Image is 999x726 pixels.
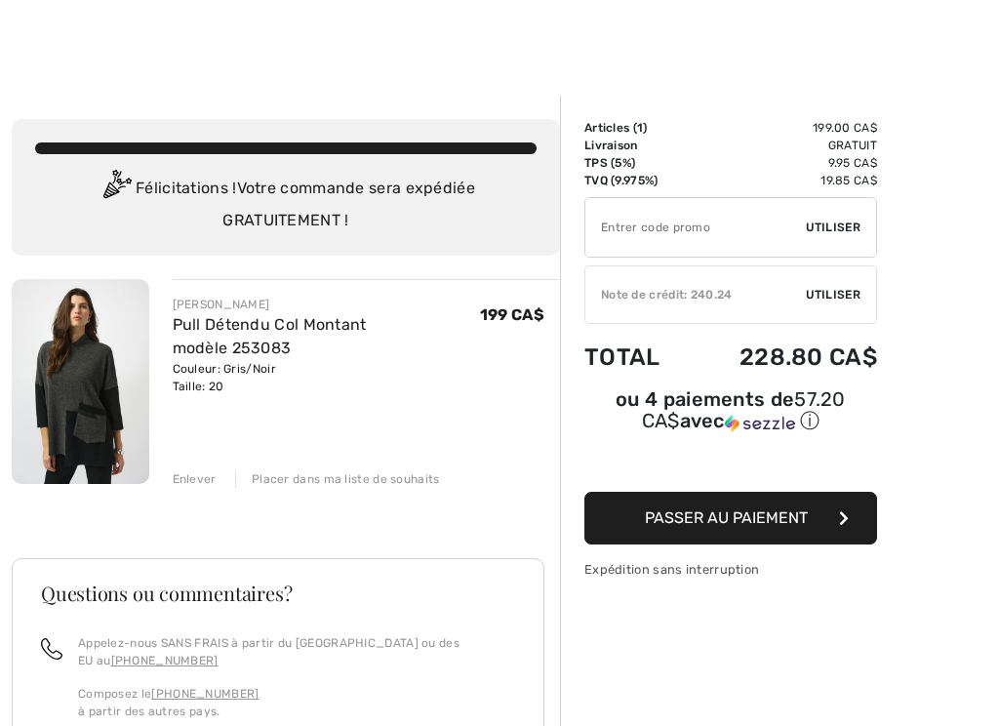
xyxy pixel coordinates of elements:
td: TVQ (9.975%) [584,172,688,189]
td: 19.85 CA$ [688,172,877,189]
img: Pull Détendu Col Montant modèle 253083 [12,279,149,484]
a: [PHONE_NUMBER] [111,654,219,667]
a: [PHONE_NUMBER] [151,687,259,701]
img: call [41,638,62,660]
div: Enlever [173,470,217,488]
iframe: PayPal-paypal [584,441,877,485]
span: 57.20 CA$ [642,387,846,432]
td: Total [584,324,688,390]
div: ou 4 paiements de avec [584,390,877,434]
span: 1 [637,121,643,135]
div: Félicitations ! Votre commande sera expédiée GRATUITEMENT ! [35,170,537,232]
img: Congratulation2.svg [97,170,136,209]
img: Sezzle [725,415,795,432]
input: Code promo [585,198,806,257]
span: Passer au paiement [645,508,808,527]
td: 199.00 CA$ [688,119,877,137]
span: Utiliser [806,286,860,303]
td: Gratuit [688,137,877,154]
a: Pull Détendu Col Montant modèle 253083 [173,315,367,357]
td: 228.80 CA$ [688,324,877,390]
td: TPS (5%) [584,154,688,172]
div: [PERSON_NAME] [173,296,480,313]
td: Livraison [584,137,688,154]
p: Composez le à partir des autres pays. [78,685,515,720]
span: Utiliser [806,219,860,236]
h3: Questions ou commentaires? [41,584,515,603]
span: 199 CA$ [480,305,544,324]
div: Couleur: Gris/Noir Taille: 20 [173,360,480,395]
div: Expédition sans interruption [584,560,877,579]
td: Articles ( ) [584,119,688,137]
button: Passer au paiement [584,492,877,544]
div: Placer dans ma liste de souhaits [235,470,440,488]
p: Appelez-nous SANS FRAIS à partir du [GEOGRAPHIC_DATA] ou des EU au [78,634,515,669]
td: 9.95 CA$ [688,154,877,172]
div: Note de crédit: 240.24 [585,286,806,303]
div: ou 4 paiements de57.20 CA$avecSezzle Cliquez pour en savoir plus sur Sezzle [584,390,877,441]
